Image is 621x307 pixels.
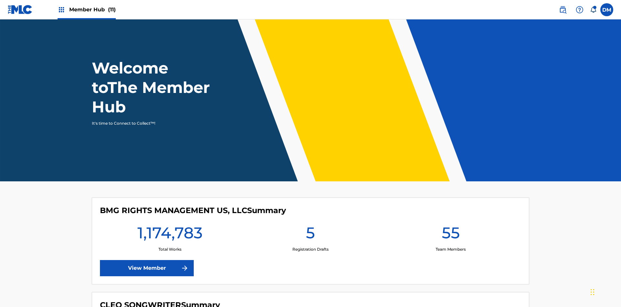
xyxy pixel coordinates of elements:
[181,264,189,272] img: f7272a7cc735f4ea7f67.svg
[306,223,315,246] h1: 5
[573,3,586,16] div: Help
[137,223,202,246] h1: 1,174,783
[292,246,329,252] p: Registration Drafts
[559,6,567,14] img: search
[590,6,596,13] div: Notifications
[92,120,204,126] p: It's time to Connect to Collect™!
[158,246,181,252] p: Total Works
[556,3,569,16] a: Public Search
[576,6,583,14] img: help
[589,276,621,307] iframe: Chat Widget
[8,5,33,14] img: MLC Logo
[108,6,116,13] span: (11)
[100,206,286,215] h4: BMG RIGHTS MANAGEMENT US, LLC
[436,246,466,252] p: Team Members
[603,201,621,256] iframe: Resource Center
[442,223,460,246] h1: 55
[58,6,65,14] img: Top Rightsholders
[92,58,213,117] h1: Welcome to The Member Hub
[69,6,116,13] span: Member Hub
[100,260,194,276] a: View Member
[591,282,594,302] div: Drag
[600,3,613,16] div: User Menu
